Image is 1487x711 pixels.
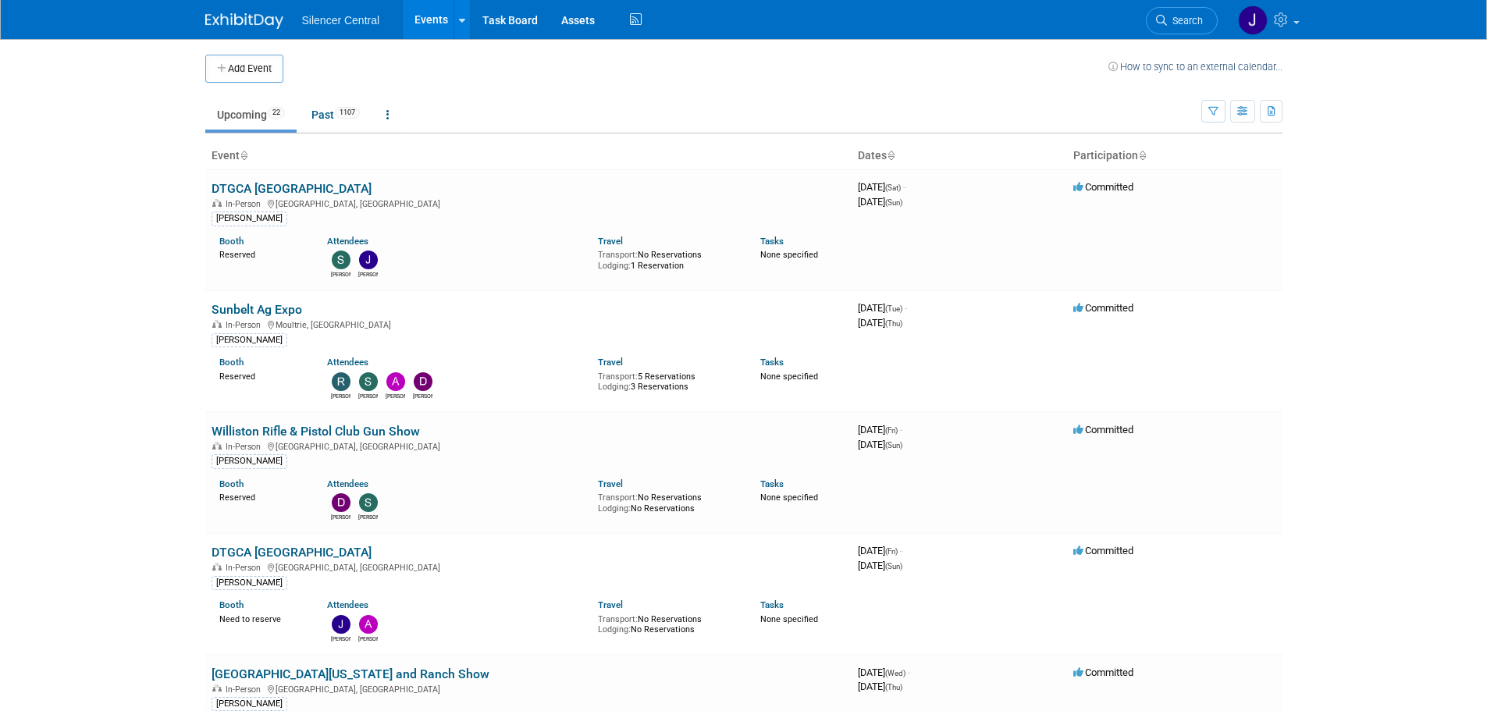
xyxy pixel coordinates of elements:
img: ExhibitDay [205,13,283,29]
span: Lodging: [598,503,631,514]
div: [GEOGRAPHIC_DATA], [GEOGRAPHIC_DATA] [212,560,845,573]
span: (Tue) [885,304,902,313]
span: [DATE] [858,196,902,208]
div: Justin Armstrong [331,634,350,643]
span: Committed [1073,545,1133,556]
span: - [905,302,907,314]
span: Transport: [598,250,638,260]
span: None specified [760,614,818,624]
a: Attendees [327,599,368,610]
a: Travel [598,236,623,247]
a: DTGCA [GEOGRAPHIC_DATA] [212,545,372,560]
a: Booth [219,478,244,489]
span: Committed [1073,424,1133,435]
img: Steve Phillips [359,493,378,512]
span: Lodging: [598,261,631,271]
a: Williston Rifle & Pistol Club Gun Show [212,424,420,439]
span: (Sun) [885,198,902,207]
span: Committed [1073,181,1133,193]
div: No Reservations 1 Reservation [598,247,737,271]
img: Sarah Young [359,372,378,391]
div: Reserved [219,368,304,382]
a: Travel [598,478,623,489]
span: In-Person [226,442,265,452]
img: In-Person Event [212,684,222,692]
a: Attendees [327,357,368,368]
span: (Sat) [885,183,901,192]
a: DTGCA [GEOGRAPHIC_DATA] [212,181,372,196]
span: In-Person [226,563,265,573]
button: Add Event [205,55,283,83]
span: - [900,545,902,556]
img: Andrew Sorenson [359,615,378,634]
span: Lodging: [598,624,631,635]
div: No Reservations No Reservations [598,611,737,635]
img: Steve Phillips [332,251,350,269]
div: Dean Woods [413,391,432,400]
span: In-Person [226,199,265,209]
span: In-Person [226,684,265,695]
div: No Reservations No Reservations [598,489,737,514]
div: Rob Young [331,391,350,400]
span: (Thu) [885,319,902,328]
img: Andrew Sorenson [386,372,405,391]
span: [DATE] [858,424,902,435]
span: [DATE] [858,302,907,314]
div: Need to reserve [219,611,304,625]
div: [GEOGRAPHIC_DATA], [GEOGRAPHIC_DATA] [212,682,845,695]
span: None specified [760,250,818,260]
a: Past1107 [300,100,372,130]
a: Booth [219,599,244,610]
a: Sunbelt Ag Expo [212,302,302,317]
a: [GEOGRAPHIC_DATA][US_STATE] and Ranch Show [212,667,489,681]
span: Lodging: [598,382,631,392]
th: Dates [852,143,1067,169]
a: Travel [598,599,623,610]
div: Andrew Sorenson [358,634,378,643]
a: How to sync to an external calendar... [1108,61,1282,73]
div: [PERSON_NAME] [212,576,287,590]
img: Justin Armstrong [332,615,350,634]
span: (Thu) [885,683,902,691]
div: [GEOGRAPHIC_DATA], [GEOGRAPHIC_DATA] [212,197,845,209]
a: Search [1146,7,1218,34]
span: In-Person [226,320,265,330]
span: [DATE] [858,545,902,556]
span: None specified [760,371,818,382]
span: Silencer Central [302,14,380,27]
div: [PERSON_NAME] [212,697,287,711]
span: [DATE] [858,317,902,329]
a: Attendees [327,236,368,247]
a: Sort by Event Name [240,149,247,162]
img: In-Person Event [212,199,222,207]
div: Steve Phillips [358,512,378,521]
a: Sort by Start Date [887,149,895,162]
span: [DATE] [858,560,902,571]
div: Steve Phillips [331,269,350,279]
span: [DATE] [858,439,902,450]
span: Search [1167,15,1203,27]
img: Justin Armstrong [359,251,378,269]
span: - [908,667,910,678]
span: None specified [760,492,818,503]
span: [DATE] [858,181,905,193]
th: Event [205,143,852,169]
span: (Fri) [885,547,898,556]
div: [PERSON_NAME] [212,454,287,468]
span: (Fri) [885,426,898,435]
div: Moultrie, [GEOGRAPHIC_DATA] [212,318,845,330]
span: [DATE] [858,667,910,678]
img: In-Person Event [212,563,222,571]
a: Attendees [327,478,368,489]
img: Dean Woods [414,372,432,391]
span: - [900,424,902,435]
a: Booth [219,357,244,368]
img: In-Person Event [212,442,222,450]
div: Andrew Sorenson [386,391,405,400]
div: Sarah Young [358,391,378,400]
span: (Sun) [885,562,902,571]
span: Transport: [598,371,638,382]
a: Travel [598,357,623,368]
span: Transport: [598,614,638,624]
span: - [903,181,905,193]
